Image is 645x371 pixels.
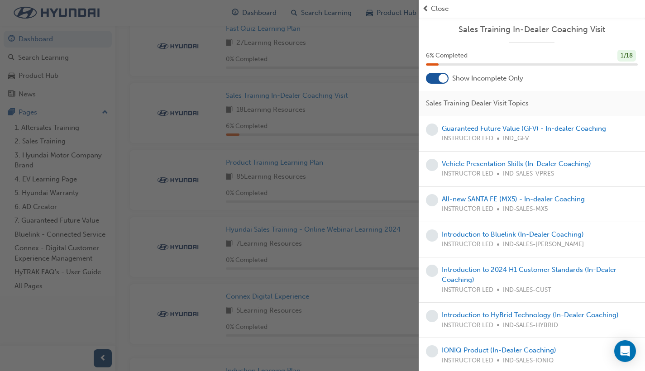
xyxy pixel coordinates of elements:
button: prev-iconClose [422,4,641,14]
a: Introduction to Bluelink (In-Dealer Coaching) [442,230,584,238]
span: INSTRUCTOR LED [442,356,493,366]
span: IND-SALES-HYBRID [503,320,558,331]
span: INSTRUCTOR LED [442,239,493,250]
span: IND-SALES-IONIQ [503,356,554,366]
span: Close [431,4,449,14]
a: Introduction to HyBrid Technology (In-Dealer Coaching) [442,311,619,319]
span: IND-SALES-[PERSON_NAME] [503,239,584,250]
span: INSTRUCTOR LED [442,133,493,144]
a: Sales Training In-Dealer Coaching Visit [426,24,638,35]
span: learningRecordVerb_NONE-icon [426,124,438,136]
a: Guaranteed Future Value (GFV) - In-dealer Coaching [442,124,606,133]
span: IND-SALES-MX5 [503,204,548,214]
a: All-new SANTA FE (MX5) - In-dealer Coaching [442,195,585,203]
span: learningRecordVerb_NONE-icon [426,229,438,242]
span: INSTRUCTOR LED [442,204,493,214]
span: INSTRUCTOR LED [442,320,493,331]
span: Sales Training Dealer Visit Topics [426,98,529,109]
a: Vehicle Presentation Skills (In-Dealer Coaching) [442,160,591,168]
span: INSTRUCTOR LED [442,285,493,295]
span: IND-SALES-CUST [503,285,551,295]
a: IONIQ Product (In-Dealer Coaching) [442,346,556,354]
a: Introduction to 2024 H1 Customer Standards (In-Dealer Coaching) [442,266,616,284]
span: INSTRUCTOR LED [442,169,493,179]
span: learningRecordVerb_NONE-icon [426,345,438,357]
div: 1 / 18 [617,50,636,62]
span: learningRecordVerb_NONE-icon [426,194,438,206]
span: 6 % Completed [426,51,468,61]
div: Open Intercom Messenger [614,340,636,362]
span: prev-icon [422,4,429,14]
span: IND-SALES-VPRES [503,169,554,179]
span: learningRecordVerb_NONE-icon [426,265,438,277]
span: learningRecordVerb_NONE-icon [426,310,438,322]
span: Show Incomplete Only [452,73,523,84]
span: IND_GFV [503,133,529,144]
span: learningRecordVerb_NONE-icon [426,159,438,171]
